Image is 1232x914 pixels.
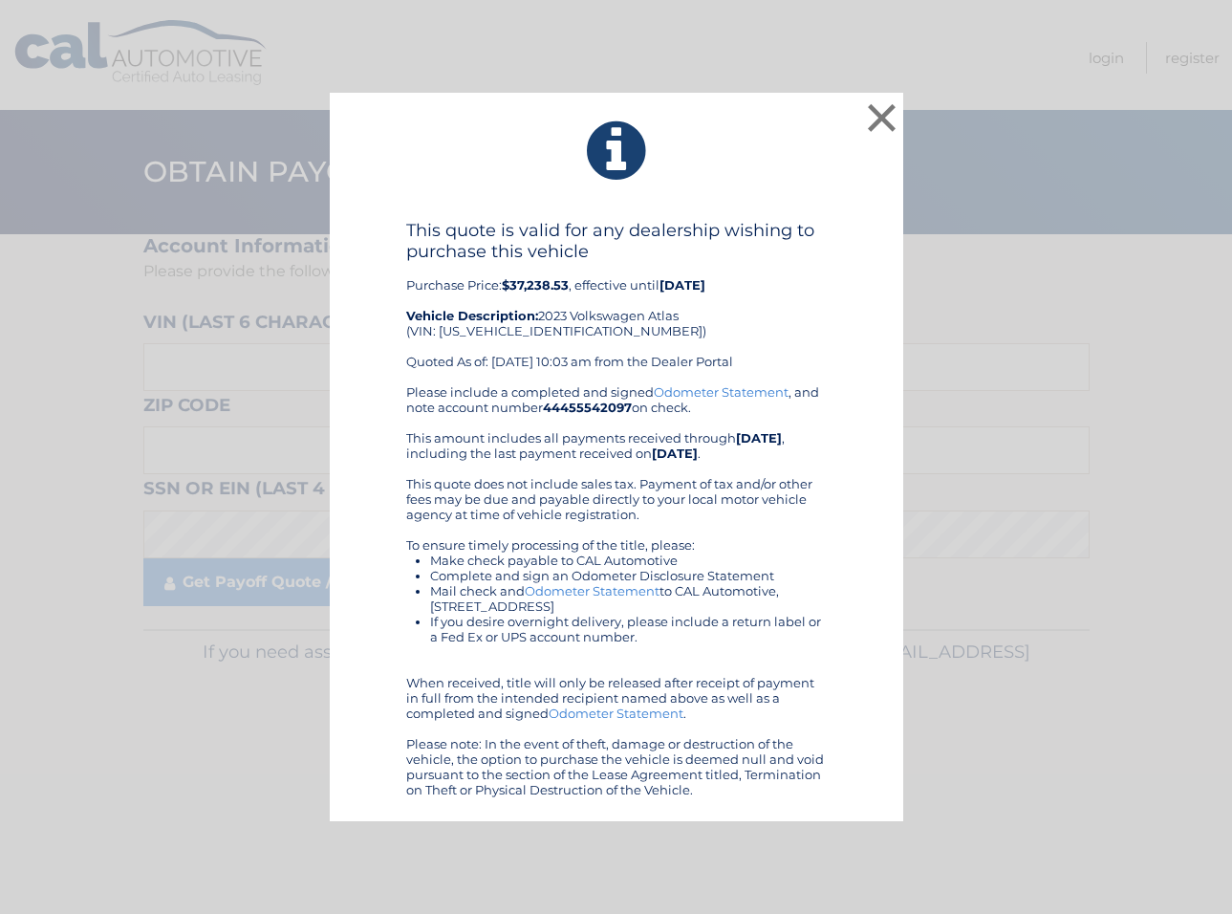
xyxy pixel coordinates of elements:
[502,277,569,293] b: $37,238.53
[652,446,698,461] b: [DATE]
[659,277,705,293] b: [DATE]
[525,583,659,598] a: Odometer Statement
[654,384,789,400] a: Odometer Statement
[406,308,538,323] strong: Vehicle Description:
[549,706,683,721] a: Odometer Statement
[406,220,827,384] div: Purchase Price: , effective until 2023 Volkswagen Atlas (VIN: [US_VEHICLE_IDENTIFICATION_NUMBER])...
[736,430,782,446] b: [DATE]
[406,220,827,262] h4: This quote is valid for any dealership wishing to purchase this vehicle
[430,583,827,614] li: Mail check and to CAL Automotive, [STREET_ADDRESS]
[430,553,827,568] li: Make check payable to CAL Automotive
[543,400,632,415] b: 44455542097
[430,568,827,583] li: Complete and sign an Odometer Disclosure Statement
[430,614,827,644] li: If you desire overnight delivery, please include a return label or a Fed Ex or UPS account number.
[863,98,901,137] button: ×
[406,384,827,797] div: Please include a completed and signed , and note account number on check. This amount includes al...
